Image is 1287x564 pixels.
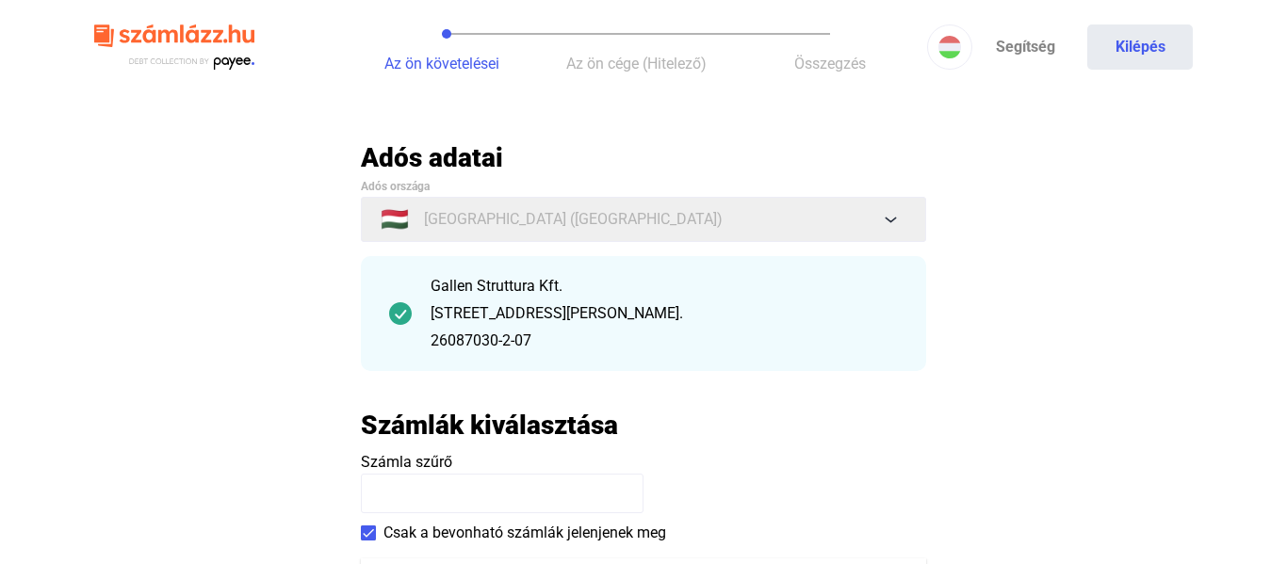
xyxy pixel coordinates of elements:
span: [GEOGRAPHIC_DATA] ([GEOGRAPHIC_DATA]) [424,208,723,231]
span: Adós országa [361,180,430,193]
span: Csak a bevonható számlák jelenjenek meg [383,522,666,544]
div: Gallen Struttura Kft. [431,275,898,298]
button: 🇭🇺[GEOGRAPHIC_DATA] ([GEOGRAPHIC_DATA]) [361,197,926,242]
span: 🇭🇺 [381,208,409,231]
img: checkmark-darker-green-circle [389,302,412,325]
span: Az ön követelései [384,55,499,73]
span: Számla szűrő [361,453,452,471]
button: Kilépés [1087,24,1193,70]
div: [STREET_ADDRESS][PERSON_NAME]. [431,302,898,325]
img: HU [938,36,961,58]
span: Az ön cége (Hitelező) [566,55,707,73]
span: Összegzés [794,55,866,73]
h2: Adós adatai [361,141,926,174]
a: Segítség [972,24,1078,70]
div: 26087030-2-07 [431,330,898,352]
button: HU [927,24,972,70]
h2: Számlák kiválasztása [361,409,618,442]
img: szamlazzhu-logo [94,17,254,78]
